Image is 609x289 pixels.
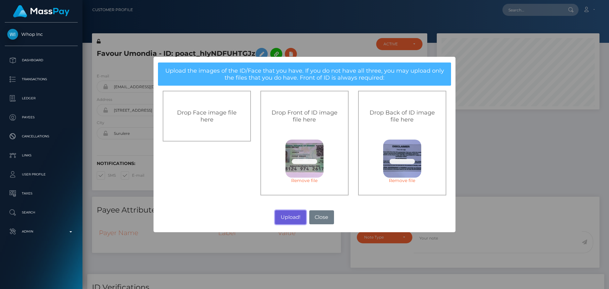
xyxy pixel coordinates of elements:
span: Drop Face image file here [177,109,237,123]
p: Dashboard [7,56,75,65]
p: Cancellations [7,132,75,141]
a: Remove file [285,178,324,183]
span: Whop Inc [5,31,78,37]
p: Links [7,151,75,160]
p: User Profile [7,170,75,179]
p: Taxes [7,189,75,198]
span: Drop Front of ID image file here [272,109,337,123]
p: Ledger [7,94,75,103]
a: Remove file [383,178,421,183]
button: Upload! [275,210,306,224]
p: Admin [7,227,75,236]
p: Search [7,208,75,217]
span: Drop Back of ID image file here [370,109,435,123]
p: Payees [7,113,75,122]
img: MassPay Logo [13,5,69,17]
span: Upload the images of the ID/Face that you have. If you do not have all three, you may upload only... [165,67,444,81]
img: Whop Inc [7,29,18,40]
p: Transactions [7,75,75,84]
button: Close [309,210,334,224]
